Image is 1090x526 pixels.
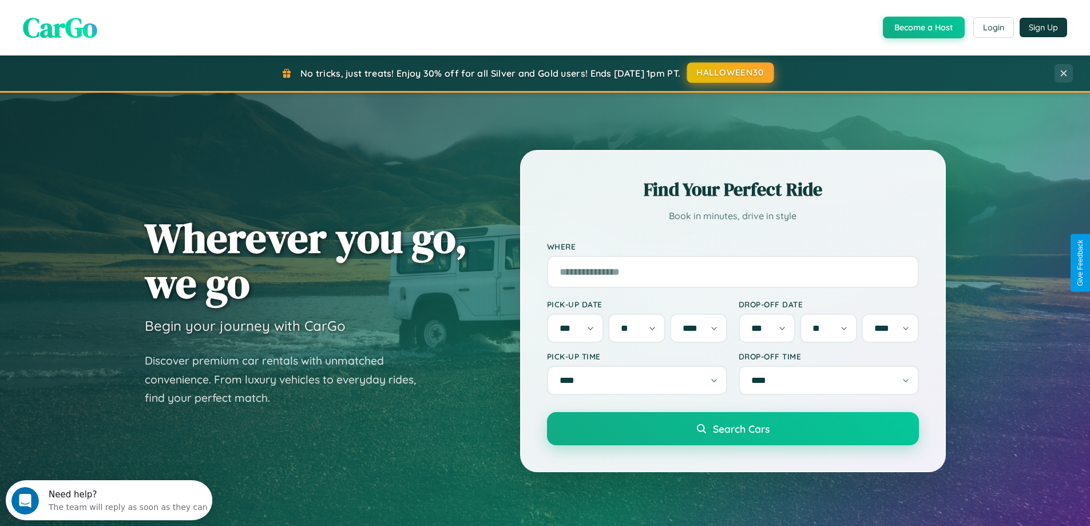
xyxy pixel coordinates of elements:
[547,177,919,202] h2: Find Your Perfect Ride
[145,351,431,408] p: Discover premium car rentals with unmatched convenience. From luxury vehicles to everyday rides, ...
[547,412,919,445] button: Search Cars
[547,351,727,361] label: Pick-up Time
[687,62,774,83] button: HALLOWEEN30
[1020,18,1067,37] button: Sign Up
[145,215,467,306] h1: Wherever you go, we go
[145,317,346,334] h3: Begin your journey with CarGo
[739,351,919,361] label: Drop-off Time
[713,422,770,435] span: Search Cars
[43,10,202,19] div: Need help?
[547,242,919,251] label: Where
[43,19,202,31] div: The team will reply as soon as they can
[23,9,97,46] span: CarGo
[1076,240,1084,286] div: Give Feedback
[973,17,1014,38] button: Login
[739,299,919,309] label: Drop-off Date
[300,68,680,79] span: No tricks, just treats! Enjoy 30% off for all Silver and Gold users! Ends [DATE] 1pm PT.
[5,5,213,36] div: Open Intercom Messenger
[6,480,212,520] iframe: Intercom live chat discovery launcher
[883,17,965,38] button: Become a Host
[547,299,727,309] label: Pick-up Date
[547,208,919,224] p: Book in minutes, drive in style
[11,487,39,515] iframe: Intercom live chat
